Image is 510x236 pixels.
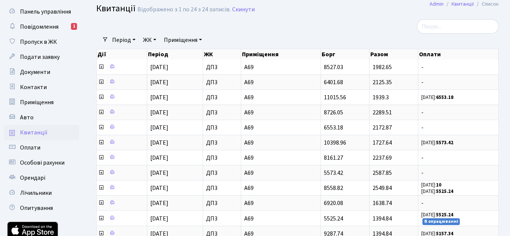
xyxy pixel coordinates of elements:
span: Повідомлення [20,23,59,31]
span: [DATE] [150,154,168,162]
span: ДП3 [206,200,238,206]
span: А69 [244,185,317,191]
small: [DATE]: [421,188,453,195]
span: Особові рахунки [20,159,65,167]
a: Особові рахунки [4,155,79,170]
a: Опитування [4,201,79,216]
a: Оплати [4,140,79,155]
span: 5525.24 [324,214,343,223]
a: Подати заявку [4,49,79,65]
span: [DATE] [150,139,168,147]
span: [DATE] [150,169,168,177]
b: 6553.18 [436,94,453,101]
span: 2237.69 [373,154,392,162]
span: - [421,200,495,206]
a: Авто [4,110,79,125]
small: [DATE]: [421,94,453,101]
small: [DATE]: [421,211,453,218]
span: А69 [244,125,317,131]
span: [DATE] [150,123,168,132]
span: А69 [244,155,317,161]
span: Лічильники [20,189,52,197]
span: [DATE] [150,199,168,207]
span: ДП3 [206,170,238,176]
b: 10 [436,182,441,188]
th: Разом [370,49,419,60]
span: 2172.87 [373,123,392,132]
a: Панель управління [4,4,79,19]
span: Панель управління [20,8,71,16]
span: [DATE] [150,78,168,86]
span: 2549.84 [373,184,392,192]
span: А69 [244,79,317,85]
span: 1394.84 [373,214,392,223]
span: 2587.85 [373,169,392,177]
input: Пошук... [417,19,499,34]
div: 1 [71,23,77,30]
th: Оплати [418,49,499,60]
small: [DATE]: [421,139,453,146]
span: - [421,125,495,131]
span: А69 [244,64,317,70]
span: А69 [244,200,317,206]
span: 6920.08 [324,199,343,207]
span: Орендарі [20,174,45,182]
a: Приміщення [4,95,79,110]
span: ДП3 [206,125,238,131]
span: Контакти [20,83,47,91]
a: Скинути [232,6,255,13]
span: А69 [244,216,317,222]
span: А69 [244,170,317,176]
a: Орендарі [4,170,79,185]
span: - [421,79,495,85]
span: [DATE] [150,214,168,223]
b: 5525.24 [436,211,453,218]
b: 5525.24 [436,188,453,195]
a: Пропуск в ЖК [4,34,79,49]
span: 1939.3 [373,93,389,102]
span: - [421,155,495,161]
span: [DATE] [150,93,168,102]
a: Період [109,34,139,46]
span: 6401.68 [324,78,343,86]
span: ДП3 [206,79,238,85]
div: Відображено з 1 по 24 з 24 записів. [137,6,231,13]
span: ДП3 [206,110,238,116]
span: Квитанції [20,128,48,137]
span: 6553.18 [324,123,343,132]
a: Документи [4,65,79,80]
span: - [421,110,495,116]
span: А69 [244,94,317,100]
th: Борг [321,49,369,60]
span: 8527.03 [324,63,343,71]
small: [DATE]: [421,182,441,188]
span: Авто [20,113,34,122]
span: Оплати [20,143,40,152]
span: Подати заявку [20,53,60,61]
th: Дії [97,49,147,60]
span: ДП3 [206,185,238,191]
span: 8726.05 [324,108,343,117]
span: [DATE] [150,108,168,117]
th: Період [147,49,203,60]
span: 10398.96 [324,139,346,147]
span: ДП3 [206,64,238,70]
span: ДП3 [206,94,238,100]
span: Пропуск в ЖК [20,38,57,46]
b: 5573.42 [436,139,453,146]
span: 1638.74 [373,199,392,207]
span: Приміщення [20,98,54,106]
span: ДП3 [206,155,238,161]
a: Лічильники [4,185,79,201]
span: [DATE] [150,63,168,71]
a: ЖК [140,34,159,46]
span: ДП3 [206,140,238,146]
span: 1727.64 [373,139,392,147]
span: 1982.65 [373,63,392,71]
th: Приміщення [241,49,321,60]
span: А69 [244,140,317,146]
a: Контакти [4,80,79,95]
span: 8161.27 [324,154,343,162]
span: 5573.42 [324,169,343,177]
th: ЖК [203,49,241,60]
